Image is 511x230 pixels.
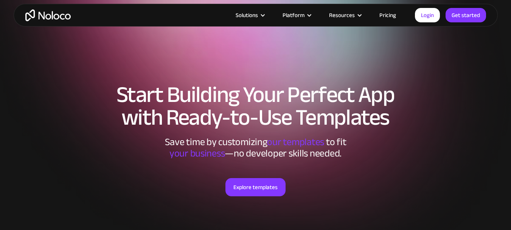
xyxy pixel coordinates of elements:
a: Explore templates [225,178,286,196]
div: Resources [320,10,370,20]
div: Solutions [226,10,273,20]
a: Login [415,8,440,22]
div: Resources [329,10,355,20]
span: your business [169,144,225,163]
div: Platform [273,10,320,20]
a: Pricing [370,10,405,20]
a: home [25,9,71,21]
div: Platform [283,10,304,20]
a: Get started [446,8,486,22]
h1: Start Building Your Perfect App with Ready-to-Use Templates [21,83,490,129]
div: Save time by customizing to fit ‍ —no developer skills needed. [142,136,369,159]
span: our templates [267,133,324,151]
div: Solutions [236,10,258,20]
